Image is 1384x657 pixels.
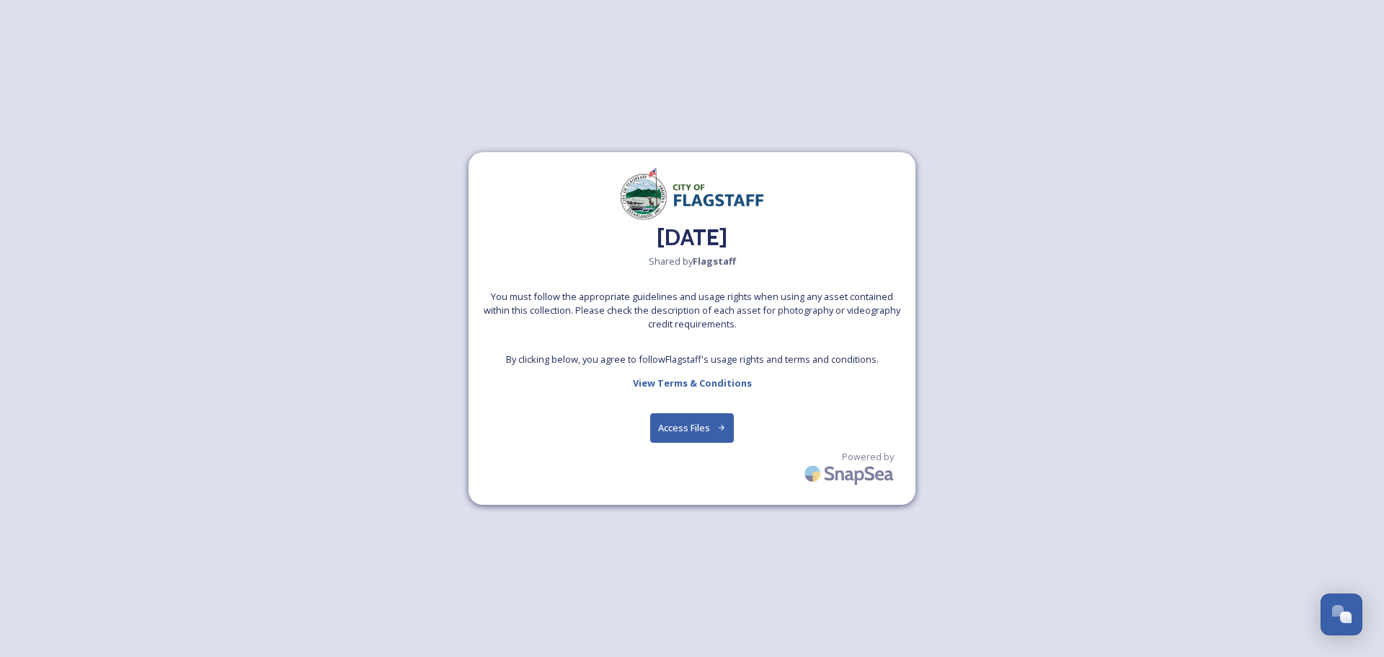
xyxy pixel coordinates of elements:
a: View Terms & Conditions [633,374,752,392]
h2: [DATE] [657,220,727,255]
span: By clicking below, you agree to follow Flagstaff 's usage rights and terms and conditions. [506,353,879,366]
img: Document.png [620,167,764,220]
span: Shared by [649,255,736,268]
button: Open Chat [1321,594,1362,635]
strong: Flagstaff [693,255,736,268]
span: You must follow the appropriate guidelines and usage rights when using any asset contained within... [483,290,901,332]
button: Access Files [650,413,735,443]
strong: View Terms & Conditions [633,376,752,389]
span: Powered by [842,450,894,464]
img: SnapSea Logo [800,457,901,490]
